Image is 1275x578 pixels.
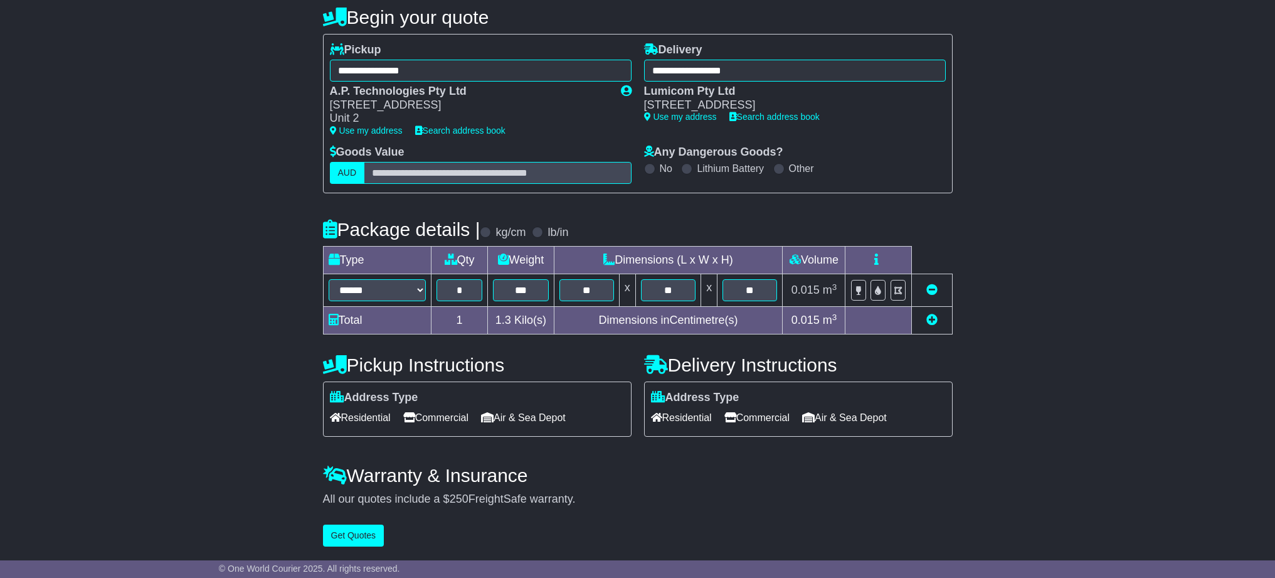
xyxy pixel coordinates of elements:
span: Residential [330,408,391,427]
td: x [619,274,635,307]
label: Goods Value [330,146,405,159]
a: Search address book [729,112,820,122]
a: Use my address [644,112,717,122]
label: No [660,163,672,174]
button: Get Quotes [323,525,384,547]
label: Any Dangerous Goods? [644,146,783,159]
td: Volume [783,247,845,274]
td: Weight [488,247,554,274]
td: 1 [431,307,487,334]
span: 0.015 [791,284,820,296]
label: AUD [330,162,365,184]
span: 1.3 [495,314,511,326]
td: Qty [431,247,487,274]
span: m [823,284,837,296]
a: Search address book [415,126,505,136]
label: lb/in [548,226,568,240]
div: Unit 2 [330,112,608,126]
sup: 3 [832,282,837,292]
label: Address Type [330,391,418,405]
h4: Warranty & Insurance [323,465,953,486]
div: A.P. Technologies Pty Ltd [330,85,608,99]
h4: Package details | [323,219,480,240]
div: Lumicom Pty Ltd [644,85,933,99]
span: 250 [450,493,468,505]
h4: Pickup Instructions [323,355,632,375]
label: kg/cm [495,226,526,240]
td: Kilo(s) [488,307,554,334]
td: Total [323,307,431,334]
label: Delivery [644,43,702,57]
h4: Delivery Instructions [644,355,953,375]
td: Dimensions in Centimetre(s) [554,307,783,334]
label: Address Type [651,391,739,405]
span: © One World Courier 2025. All rights reserved. [219,564,400,574]
a: Add new item [926,314,938,326]
span: Air & Sea Depot [481,408,566,427]
span: 0.015 [791,314,820,326]
td: x [701,274,717,307]
a: Use my address [330,126,403,136]
td: Dimensions (L x W x H) [554,247,783,274]
span: Residential [651,408,712,427]
div: [STREET_ADDRESS] [330,99,608,112]
span: Air & Sea Depot [802,408,887,427]
div: All our quotes include a $ FreightSafe warranty. [323,493,953,506]
h4: Begin your quote [323,7,953,28]
div: [STREET_ADDRESS] [644,99,933,112]
td: Type [323,247,431,274]
span: Commercial [403,408,468,427]
span: Commercial [724,408,790,427]
sup: 3 [832,313,837,322]
label: Pickup [330,43,381,57]
label: Other [789,163,814,174]
span: m [823,314,837,326]
a: Remove this item [926,284,938,296]
label: Lithium Battery [697,163,764,174]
